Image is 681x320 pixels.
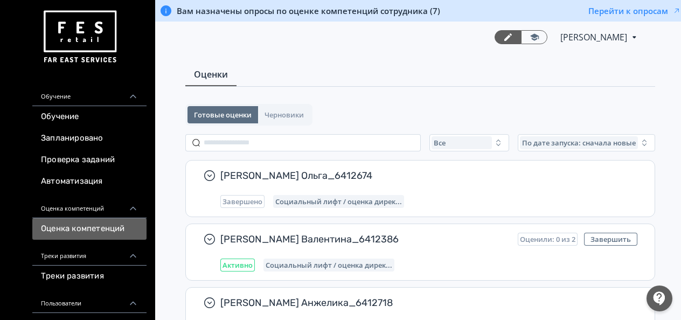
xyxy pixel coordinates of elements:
[220,169,629,182] span: [PERSON_NAME] Ольга_6412674
[32,149,147,171] a: Проверка заданий
[429,134,509,151] button: Все
[258,106,310,123] button: Черновики
[434,138,446,147] span: Все
[518,134,655,151] button: По дате запуска: сначала новые
[266,261,392,269] span: Социальный лифт / оценка директора магазина
[588,5,681,16] button: Перейти к опросам
[32,266,147,287] a: Треки развития
[584,233,637,246] button: Завершить
[275,197,402,206] span: Социальный лифт / оценка директора магазина
[32,80,147,106] div: Обучение
[521,30,547,44] a: Переключиться в режим ученика
[32,128,147,149] a: Запланировано
[220,296,629,309] span: [PERSON_NAME] Анжелика_6412718
[32,192,147,218] div: Оценка компетенций
[32,287,147,313] div: Пользователи
[265,110,304,119] span: Черновики
[41,6,119,67] img: https://files.teachbase.ru/system/account/57463/logo/medium-936fc5084dd2c598f50a98b9cbe0469a.png
[194,110,252,119] span: Готовые оценки
[520,235,575,244] span: Оценили: 0 из 2
[32,171,147,192] a: Автоматизация
[177,5,440,16] span: Вам назначены опросы по оценке компетенций сотрудника (7)
[223,261,253,269] span: Активно
[220,233,509,246] span: [PERSON_NAME] Валентина_6412386
[32,106,147,128] a: Обучение
[560,31,629,44] span: Екатерина Придачина
[32,240,147,266] div: Треки развития
[194,68,228,81] span: Оценки
[223,197,262,206] span: Завершено
[187,106,258,123] button: Готовые оценки
[522,138,636,147] span: По дате запуска: сначала новые
[32,218,147,240] a: Оценка компетенций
